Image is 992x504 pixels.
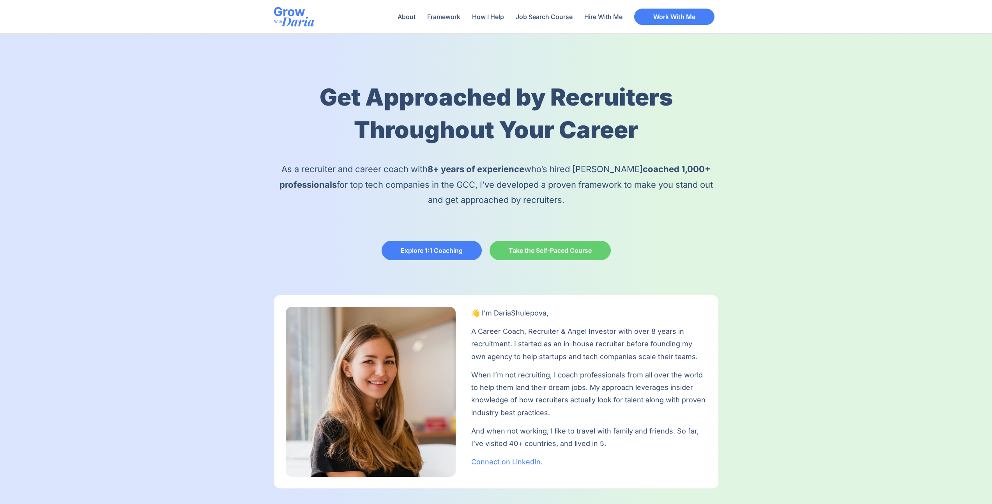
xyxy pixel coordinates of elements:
[471,369,707,419] p: When I’m not recruiting, I coach professionals from all over the world to help them land their dr...
[546,309,548,317] span: ,
[653,14,695,20] span: Work With Me
[382,241,482,260] a: Explore 1:1 Coaching
[580,8,626,26] a: Hire With Me
[471,325,707,363] p: A Career Coach, Recruiter & Angel Investor with over 8 years in recruitment. I started as an in-h...
[401,247,463,254] span: Explore 1:1 Coaching
[274,162,718,208] p: As a recruiter and career coach with who’s hired [PERSON_NAME] for top tech companies in the GCC,...
[423,8,464,26] a: Framework
[428,164,524,174] b: 8+ years of experience
[634,9,714,25] a: Work With Me
[471,425,707,450] p: And when not working, I like to travel with family and friends. So far, I’ve visited 40+ countrie...
[394,8,626,26] nav: Menu
[471,309,511,317] span: 👋 I’m Daria
[509,247,592,254] span: Take the Self-Paced Course
[490,241,611,260] a: Take the Self-Paced Course
[279,164,711,190] b: coached 1,000+ professionals
[274,81,718,146] h1: Get Approached by Recruiters Throughout Your Career
[394,8,419,26] a: About
[471,458,543,466] a: Connect on LinkedIn.
[471,307,707,319] p: Shulepova
[468,8,508,26] a: How I Help
[512,8,576,26] a: Job Search Course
